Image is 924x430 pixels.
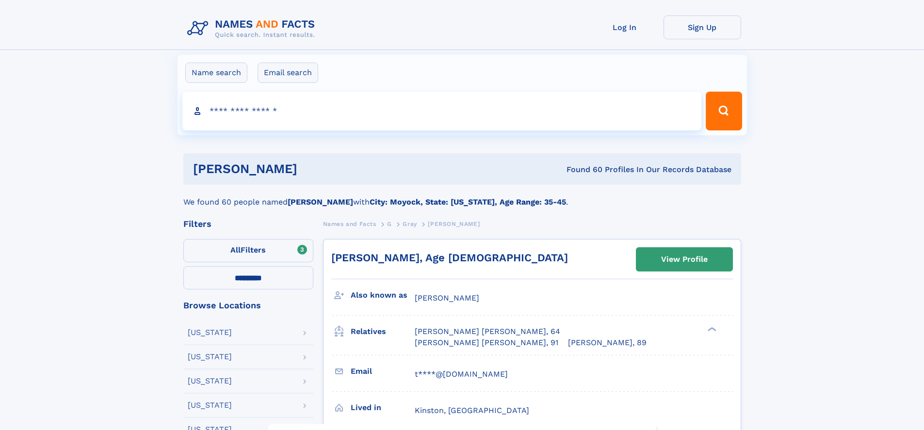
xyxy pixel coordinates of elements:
a: [PERSON_NAME] [PERSON_NAME], 64 [415,326,560,337]
span: G [387,221,392,227]
a: View Profile [636,248,732,271]
a: Gray [403,218,417,230]
div: We found 60 people named with . [183,185,741,208]
label: Filters [183,239,313,262]
div: ❯ [705,326,717,333]
a: [PERSON_NAME] [PERSON_NAME], 91 [415,337,558,348]
h3: Lived in [351,399,415,416]
span: Gray [403,221,417,227]
div: Browse Locations [183,301,313,310]
h3: Email [351,363,415,380]
img: Logo Names and Facts [183,16,323,42]
div: [US_STATE] [188,401,232,409]
a: [PERSON_NAME], Age [DEMOGRAPHIC_DATA] [331,252,568,264]
a: Sign Up [664,16,741,39]
a: Log In [586,16,664,39]
button: Search Button [706,92,742,130]
b: [PERSON_NAME] [288,197,353,207]
label: Name search [185,63,247,83]
div: Found 60 Profiles In Our Records Database [432,164,731,175]
h3: Also known as [351,287,415,303]
span: [PERSON_NAME] [428,221,480,227]
div: Filters [183,220,313,228]
span: All [230,245,241,255]
a: G [387,218,392,230]
b: City: Moyock, State: [US_STATE], Age Range: 35-45 [370,197,566,207]
div: View Profile [661,248,708,271]
h1: [PERSON_NAME] [193,163,432,175]
a: [PERSON_NAME], 89 [568,337,647,348]
label: Email search [258,63,318,83]
div: [US_STATE] [188,329,232,336]
h3: Relatives [351,323,415,340]
input: search input [182,92,702,130]
div: [US_STATE] [188,377,232,385]
span: Kinston, [GEOGRAPHIC_DATA] [415,406,529,415]
a: Names and Facts [323,218,376,230]
div: [US_STATE] [188,353,232,361]
span: [PERSON_NAME] [415,293,479,303]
